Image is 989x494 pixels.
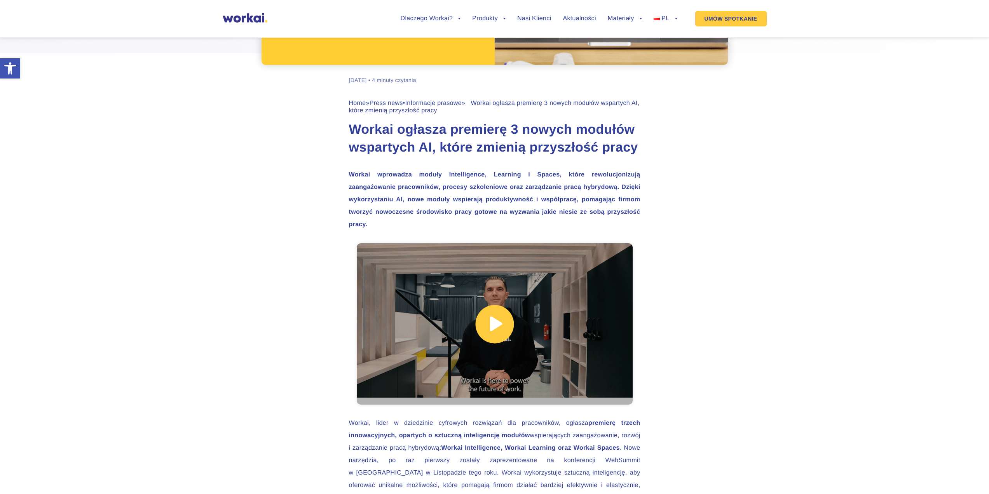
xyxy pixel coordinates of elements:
a: Materiały [608,16,642,22]
a: Aktualności [563,16,596,22]
a: Produkty [472,16,506,22]
a: Dlaczego Workai? [401,16,461,22]
a: Home [349,100,366,106]
a: PL [654,16,677,22]
strong: Workai wprowadza moduły Intelligence, Learning i Spaces, które rewolucjonizują zaangażowanie prac... [349,171,640,228]
div: » • » Workai ogłasza premierę 3 nowych modułów wspartych AI, które zmienią przyszłość pracy [349,99,640,114]
div: [DATE] • 4 minuty czytania [349,77,416,84]
strong: Workai Intelligence, Workai Learning oraz Workai Spaces [441,445,620,451]
a: Informacje prasowe [405,100,462,106]
span: PL [661,15,669,22]
a: Nasi Klienci [517,16,551,22]
h1: Workai ogłasza premierę 3 nowych modułów wspartych AI, które zmienią przyszłość pracy [349,121,640,157]
a: UMÓW SPOTKANIE [695,11,767,26]
a: Press news [370,100,403,106]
